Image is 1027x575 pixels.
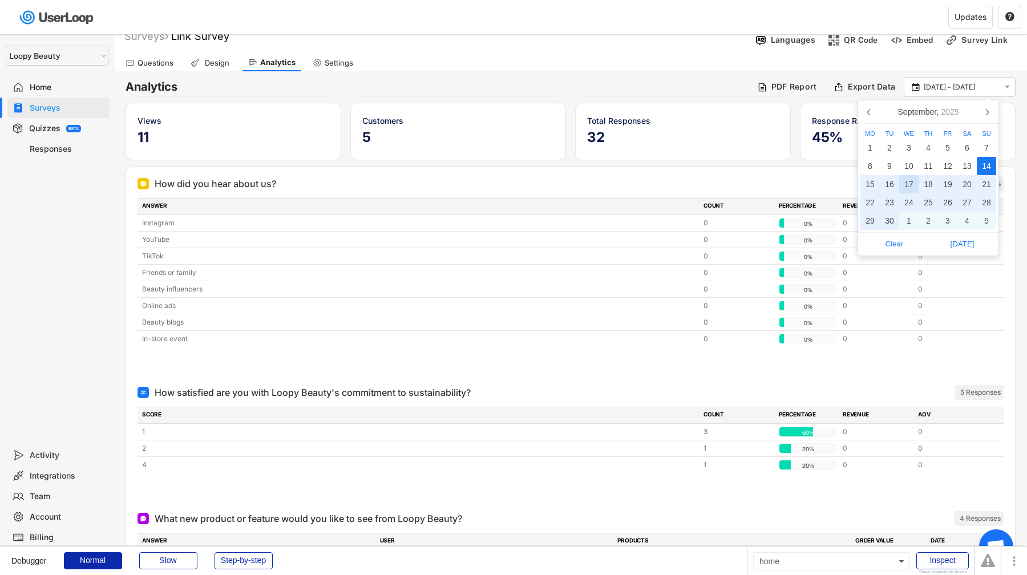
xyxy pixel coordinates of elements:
div: Inspect [916,552,969,569]
div: 0% [782,268,834,278]
div: Fr [938,131,957,137]
div: 0 [843,334,911,344]
div: Su [977,131,996,137]
div: DATE [931,536,999,546]
div: 8 [860,157,880,175]
div: We [899,131,919,137]
div: Analytics [260,58,296,67]
div: 5 [938,139,957,157]
div: 7 [977,139,996,157]
div: 0 [918,317,986,327]
div: Sa [957,131,977,137]
div: Embed [907,35,933,45]
img: Language%20Icon.svg [755,34,767,46]
div: 1 [860,139,880,157]
img: LinkMinor.svg [945,34,957,46]
div: 13 [957,157,977,175]
div: 0 [843,268,911,278]
div: 0% [782,235,834,245]
div: Open chat [979,529,1013,564]
div: 4 [142,460,697,470]
div: 6 [957,139,977,157]
div: ANSWER [142,201,697,212]
div: 2 [142,443,697,453]
div: 0 [843,234,911,245]
div: YouTube [142,234,697,245]
div: 3 [703,427,772,437]
div: 21 [977,175,996,193]
text:  [912,82,920,92]
div: 0% [782,218,834,229]
div: 5 [977,212,996,230]
img: Number Score [140,389,147,396]
div: 1 [899,212,919,230]
div: 0 [843,317,911,327]
div: 5 Responses [960,388,1001,397]
div: 4 Responses [960,514,1001,523]
div: ANSWER [142,536,373,546]
div: Account [30,512,105,523]
div: Home [30,82,105,93]
div: 27 [957,193,977,212]
div: 0% [782,318,834,328]
button: Clear [860,235,928,253]
div: 0 [703,317,772,327]
div: Views [138,115,329,127]
button: [DATE] [928,235,996,253]
div: 0 [843,284,911,294]
div: 0 [918,460,986,470]
div: 20% [782,444,834,454]
div: Friends or family [142,268,697,278]
div: 0 [843,427,911,437]
div: 15 [860,175,880,193]
div: 0 [703,234,772,245]
div: Updates [955,13,986,21]
div: September, [893,103,964,121]
div: 3 [938,212,957,230]
div: PRODUCTS [617,536,848,546]
div: 0 [843,218,911,228]
div: ORDER VALUE [855,536,924,546]
div: AOV [918,410,986,420]
h5: 5 [362,129,554,146]
div: QR Code [844,35,878,45]
div: USER [380,536,611,546]
div: 0% [782,252,834,262]
div: Activity [30,450,105,461]
div: In-store event [142,334,697,344]
div: 0 [703,268,772,278]
div: Surveys [30,103,105,114]
div: 19 [938,175,957,193]
div: Beauty influencers [142,284,697,294]
h6: Analytics [126,79,749,95]
div: 26 [938,193,957,212]
div: Tu [880,131,899,137]
div: 0 [918,427,986,437]
div: Responses [30,144,105,155]
div: 17 [899,175,919,193]
text:  [1005,11,1014,22]
div: Show responsive boxes [916,570,969,574]
div: Beauty blogs [142,317,697,327]
div: 2 [880,139,899,157]
div: 0% [782,285,834,295]
div: 0 [843,443,911,453]
div: 0 [843,460,911,470]
div: 0% [782,334,834,345]
div: 0 [918,443,986,453]
div: 0 [843,301,911,311]
text:  [1005,82,1010,92]
div: 22 [860,193,880,212]
img: userloop-logo-01.svg [17,6,98,29]
div: Customers [362,115,554,127]
div: 0 [703,284,772,294]
div: Normal [64,552,122,569]
div: What new product or feature would you like to see from Loopy Beauty? [155,512,462,525]
div: 4 [957,212,977,230]
div: Online ads [142,301,697,311]
div: 0 [843,251,911,261]
div: 0 [918,301,986,311]
div: 10 [899,157,919,175]
div: 11 [919,157,938,175]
